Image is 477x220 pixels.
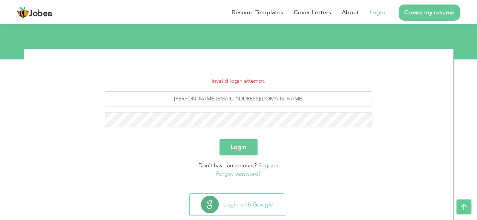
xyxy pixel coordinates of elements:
li: Invalid login attempt. [30,77,448,85]
a: Cover Letters [294,8,331,17]
a: Register [258,162,279,169]
span: Jobee [29,10,52,18]
img: jobee.io [17,6,29,18]
button: Login [219,139,258,155]
a: Jobee [17,6,52,18]
a: Resume Templates [232,8,283,17]
a: About [342,8,359,17]
a: Create my resume [399,5,460,21]
button: Login with Google [190,194,285,215]
a: Login [370,8,385,17]
span: Don't have an account? [198,162,257,169]
input: Email [105,91,372,106]
a: Forgot password? [216,170,261,178]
